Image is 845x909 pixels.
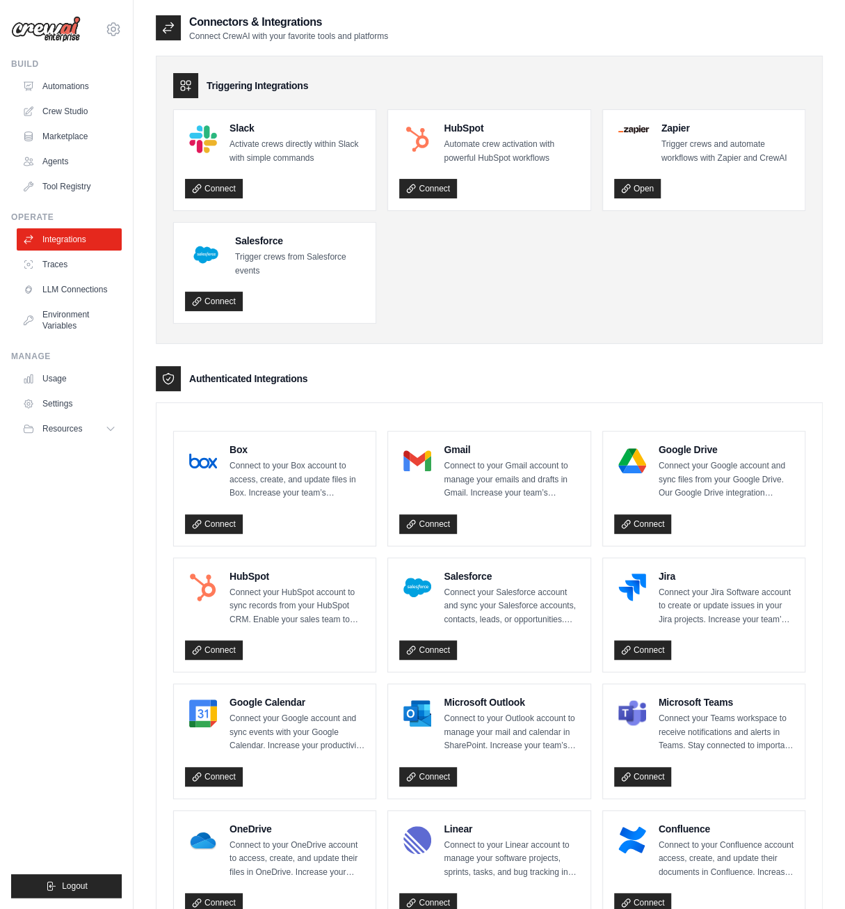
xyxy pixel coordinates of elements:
[17,125,122,148] a: Marketplace
[11,874,122,898] button: Logout
[11,212,122,223] div: Operate
[444,839,579,880] p: Connect to your Linear account to manage your software projects, sprints, tasks, and bug tracking...
[230,822,364,836] h4: OneDrive
[17,100,122,122] a: Crew Studio
[230,695,364,709] h4: Google Calendar
[62,880,88,892] span: Logout
[17,253,122,276] a: Traces
[659,712,794,753] p: Connect your Teams workspace to receive notifications and alerts in Teams. Stay connected to impo...
[659,586,794,627] p: Connect your Jira Software account to create or update issues in your Jira projects. Increase you...
[403,574,431,601] img: Salesforce Logo
[659,443,794,457] h4: Google Drive
[17,393,122,415] a: Settings
[185,767,243,787] a: Connect
[399,640,457,660] a: Connect
[230,138,364,165] p: Activate crews directly within Slack with simple commands
[444,138,579,165] p: Automate crew activation with powerful HubSpot workflows
[42,423,82,434] span: Resources
[618,699,646,727] img: Microsoft Teams Logo
[659,822,794,836] h4: Confluence
[17,175,122,198] a: Tool Registry
[403,699,431,727] img: Microsoft Outlook Logo
[189,14,388,31] h2: Connectors & Integrations
[230,121,364,135] h4: Slack
[659,459,794,500] p: Connect your Google account and sync files from your Google Drive. Our Google Drive integration e...
[403,826,431,854] img: Linear Logo
[399,514,457,534] a: Connect
[444,712,579,753] p: Connect to your Outlook account to manage your mail and calendar in SharePoint. Increase your tea...
[444,695,579,709] h4: Microsoft Outlook
[661,121,794,135] h4: Zapier
[230,586,364,627] p: Connect your HubSpot account to sync records from your HubSpot CRM. Enable your sales team to clo...
[11,16,81,42] img: Logo
[185,514,243,534] a: Connect
[17,418,122,440] button: Resources
[230,443,364,457] h4: Box
[614,767,672,787] a: Connect
[189,699,217,727] img: Google Calendar Logo
[618,125,649,134] img: Zapier Logo
[189,447,217,475] img: Box Logo
[17,278,122,301] a: LLM Connections
[189,372,307,386] h3: Authenticated Integrations
[614,640,672,660] a: Connect
[185,179,243,198] a: Connect
[189,826,217,854] img: OneDrive Logo
[207,79,308,93] h3: Triggering Integrations
[659,569,794,583] h4: Jira
[17,367,122,390] a: Usage
[235,251,364,278] p: Trigger crews from Salesforce events
[399,179,457,198] a: Connect
[403,125,431,153] img: HubSpot Logo
[230,839,364,880] p: Connect to your OneDrive account to access, create, and update their files in OneDrive. Increase ...
[444,569,579,583] h4: Salesforce
[614,514,672,534] a: Connect
[11,58,122,70] div: Build
[230,569,364,583] h4: HubSpot
[444,822,579,836] h4: Linear
[444,459,579,500] p: Connect to your Gmail account to manage your emails and drafts in Gmail. Increase your team’s pro...
[618,826,646,854] img: Confluence Logo
[659,839,794,880] p: Connect to your Confluence account access, create, and update their documents in Confluence. Incr...
[17,150,122,173] a: Agents
[185,640,243,660] a: Connect
[618,574,646,601] img: Jira Logo
[185,292,243,311] a: Connect
[399,767,457,787] a: Connect
[618,447,646,475] img: Google Drive Logo
[444,586,579,627] p: Connect your Salesforce account and sync your Salesforce accounts, contacts, leads, or opportunit...
[189,574,217,601] img: HubSpot Logo
[189,31,388,42] p: Connect CrewAI with your favorite tools and platforms
[444,443,579,457] h4: Gmail
[189,238,223,271] img: Salesforce Logo
[614,179,661,198] a: Open
[659,695,794,709] h4: Microsoft Teams
[189,125,217,153] img: Slack Logo
[17,75,122,97] a: Automations
[235,234,364,248] h4: Salesforce
[444,121,579,135] h4: HubSpot
[230,712,364,753] p: Connect your Google account and sync events with your Google Calendar. Increase your productivity...
[230,459,364,500] p: Connect to your Box account to access, create, and update files in Box. Increase your team’s prod...
[17,303,122,337] a: Environment Variables
[661,138,794,165] p: Trigger crews and automate workflows with Zapier and CrewAI
[403,447,431,475] img: Gmail Logo
[17,228,122,251] a: Integrations
[11,351,122,362] div: Manage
